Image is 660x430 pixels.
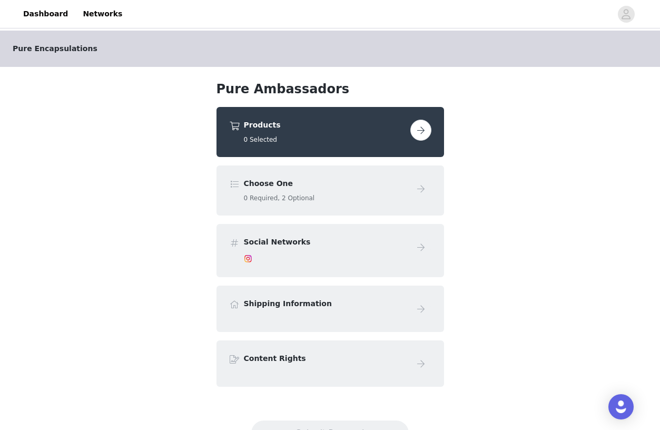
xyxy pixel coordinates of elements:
span: Pure Encapsulations [13,43,97,54]
div: Open Intercom Messenger [608,394,634,419]
a: Networks [76,2,129,26]
a: Dashboard [17,2,74,26]
div: Social Networks [216,224,444,277]
div: Choose One [216,165,444,216]
div: Content Rights [216,340,444,387]
h4: Content Rights [244,353,406,364]
h4: Social Networks [244,237,406,248]
div: Shipping Information [216,286,444,332]
h4: Shipping Information [244,298,406,309]
h1: Pure Ambassadors [216,80,444,99]
h4: Choose One [244,178,406,189]
div: Products [216,107,444,157]
img: Instagram Icon [244,255,252,263]
h4: Products [244,120,406,131]
h5: 0 Selected [244,135,406,144]
h5: 0 Required, 2 Optional [244,193,406,203]
div: avatar [621,6,631,23]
